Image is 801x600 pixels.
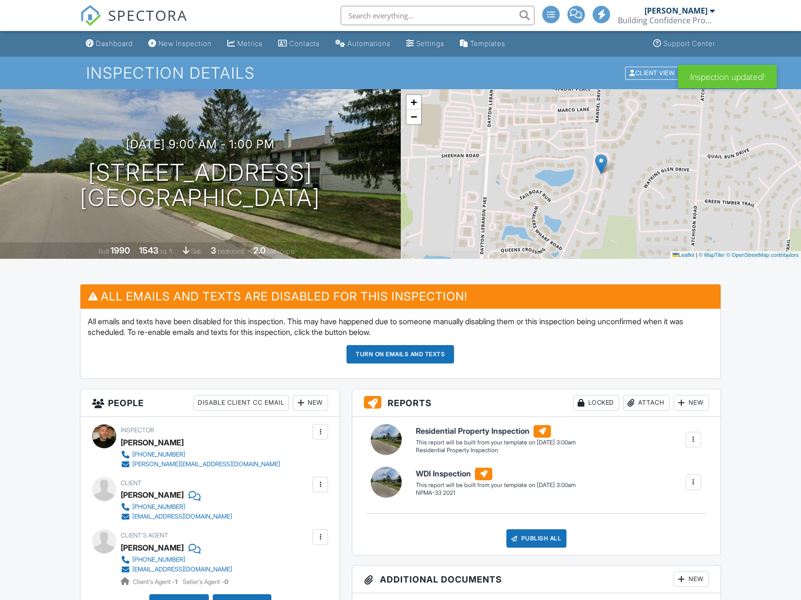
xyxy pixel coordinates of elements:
[624,69,681,76] a: Client View
[80,13,188,33] a: SPECTORA
[699,252,725,258] a: © MapTiler
[416,439,576,446] div: This report will be built from your template on [DATE] 3:00am
[416,489,576,497] div: NPMA-33 2021
[674,395,709,411] div: New
[331,35,394,53] a: Automations (Advanced)
[98,248,109,255] span: Built
[289,39,320,47] div: Contacts
[121,512,232,521] a: [EMAIL_ADDRESS][DOMAIN_NAME]
[410,96,417,108] span: +
[82,35,137,53] a: Dashboard
[108,5,188,25] span: SPECTORA
[618,16,715,25] div: Building Confidence Property Inspections
[674,571,709,587] div: New
[110,245,130,255] div: 1990
[96,39,133,47] div: Dashboard
[673,252,694,258] a: Leaflet
[573,395,619,411] div: Locked
[416,468,576,480] h6: WDI Inspection
[293,395,328,411] div: New
[121,479,141,487] span: Client
[121,488,184,502] div: [PERSON_NAME]
[274,35,324,53] a: Contacts
[126,138,275,151] h3: [DATE] 9:00 am - 1:00 pm
[352,389,720,417] h3: Reports
[80,160,320,211] h1: [STREET_ADDRESS] [GEOGRAPHIC_DATA]
[121,565,232,574] a: [EMAIL_ADDRESS][DOMAIN_NAME]
[144,35,216,53] a: New Inspection
[121,459,280,469] a: [PERSON_NAME][EMAIL_ADDRESS][DOMAIN_NAME]
[86,64,715,81] h1: Inspection Details
[133,578,179,585] span: Client's Agent -
[223,35,267,53] a: Metrics
[347,39,391,47] div: Automations
[470,39,505,47] div: Templates
[346,345,454,363] button: Turn on emails and texts
[139,245,158,255] div: 1543
[121,502,232,512] a: [PHONE_NUMBER]
[407,95,421,110] a: Zoom in
[456,35,509,53] a: Templates
[121,450,280,459] a: [PHONE_NUMBER]
[121,555,232,565] a: [PHONE_NUMBER]
[625,66,679,79] div: Client View
[649,35,719,53] a: Support Center
[121,540,184,555] a: [PERSON_NAME]
[132,460,280,468] div: [PERSON_NAME][EMAIL_ADDRESS][DOMAIN_NAME]
[121,532,168,539] span: Client's Agent
[506,529,567,548] div: Publish All
[158,39,212,47] div: New Inspection
[253,245,266,255] div: 2.0
[623,395,670,411] div: Attach
[175,578,177,585] strong: 1
[402,35,448,53] a: Settings
[267,248,295,255] span: bathrooms
[80,5,101,26] img: The Best Home Inspection Software - Spectora
[663,39,715,47] div: Support Center
[726,252,799,258] a: © OpenStreetMap contributors
[183,578,228,585] span: Seller's Agent -
[416,446,576,455] div: Residential Property Inspection
[132,451,185,458] div: [PHONE_NUMBER]
[160,248,173,255] span: sq. ft.
[132,566,232,573] div: [EMAIL_ADDRESS][DOMAIN_NAME]
[132,513,232,521] div: [EMAIL_ADDRESS][DOMAIN_NAME]
[341,6,534,25] input: Search everything...
[416,39,444,47] div: Settings
[80,284,720,308] h3: All emails and texts are disabled for this inspection!
[644,6,707,16] div: [PERSON_NAME]
[352,566,720,593] h3: Additional Documents
[410,111,417,123] span: −
[191,248,202,255] span: slab
[696,252,697,258] span: |
[237,39,263,47] div: Metrics
[80,389,340,417] h3: People
[407,110,421,124] a: Zoom out
[416,425,576,438] h6: Residential Property Inspection
[132,503,185,511] div: [PHONE_NUMBER]
[678,65,777,88] div: Inspection updated!
[416,481,576,489] div: This report will be built from your template on [DATE] 3:00am
[121,435,184,450] div: [PERSON_NAME]
[121,426,154,434] span: Inspector
[132,556,185,564] div: [PHONE_NUMBER]
[211,245,216,255] div: 3
[218,248,244,255] span: bedrooms
[193,395,289,411] div: Disable Client CC Email
[88,316,713,338] p: All emails and texts have been disabled for this inspection. This may have happened due to someon...
[595,154,607,174] img: Marker
[224,578,228,585] strong: 0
